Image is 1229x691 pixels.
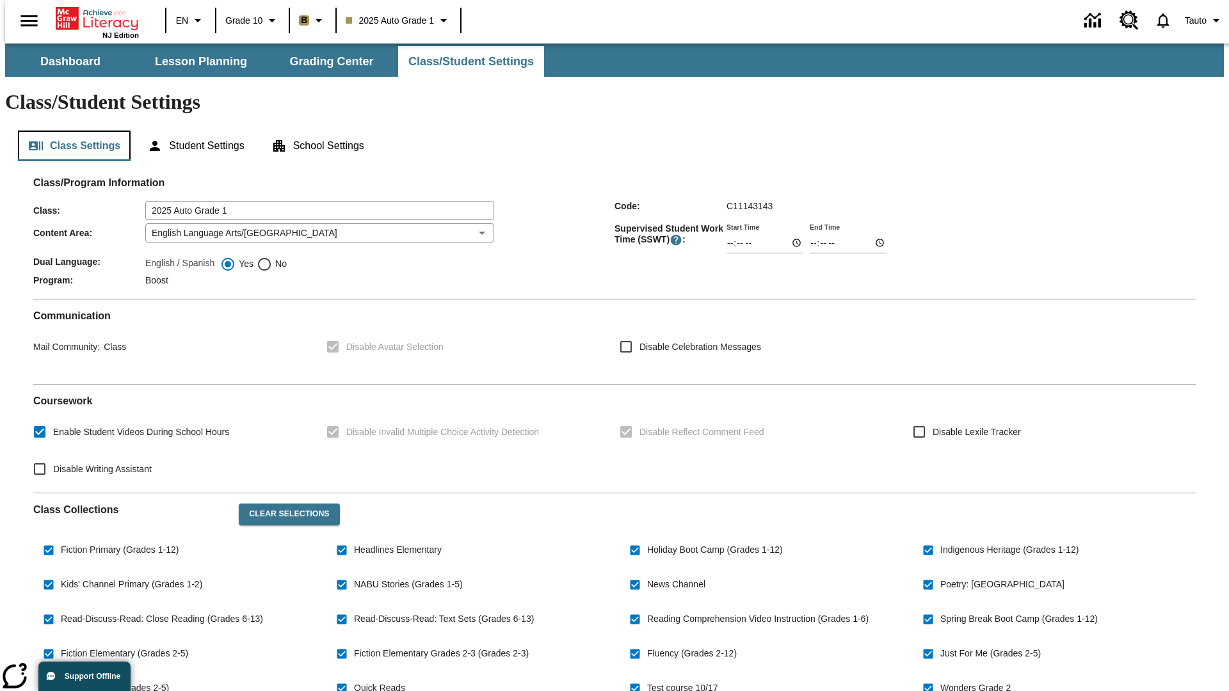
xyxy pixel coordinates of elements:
[933,425,1021,439] span: Disable Lexile Tracker
[647,543,783,557] span: Holiday Boot Camp (Grades 1-12)
[38,662,131,691] button: Support Offline
[810,222,840,232] label: End Time
[33,310,1196,322] h2: Communication
[346,14,434,28] span: 2025 Auto Grade 1
[614,201,727,211] span: Code :
[33,205,145,216] span: Class :
[61,612,263,626] span: Read-Discuss-Read: Close Reading (Grades 6-13)
[289,54,373,69] span: Grading Center
[1146,4,1180,37] a: Notifications
[33,177,1196,189] h2: Class/Program Information
[346,425,539,439] span: Disable Invalid Multiple Choice Activity Detection
[53,425,229,439] span: Enable Student Videos During School Hours
[236,257,253,271] span: Yes
[6,46,134,77] button: Dashboard
[145,257,214,272] label: English / Spanish
[56,4,139,39] div: Home
[354,543,442,557] span: Headlines Elementary
[727,222,759,232] label: Start Time
[33,342,100,352] span: Mail Community :
[100,342,126,352] span: Class
[102,31,139,39] span: NJ Edition
[33,310,1196,374] div: Communication
[176,14,188,28] span: EN
[727,201,773,211] span: C11143143
[170,9,211,32] button: Language: EN, Select a language
[639,340,761,354] span: Disable Celebration Messages
[1180,9,1229,32] button: Profile/Settings
[137,46,265,77] button: Lesson Planning
[354,612,534,626] span: Read-Discuss-Read: Text Sets (Grades 6-13)
[155,54,247,69] span: Lesson Planning
[639,425,764,439] span: Disable Reflect Comment Feed
[145,275,168,285] span: Boost
[18,131,1211,161] div: Class/Student Settings
[33,275,145,285] span: Program :
[346,340,444,354] span: Disable Avatar Selection
[647,578,705,591] span: News Channel
[647,612,869,626] span: Reading Comprehension Video Instruction (Grades 1-6)
[65,672,120,681] span: Support Offline
[614,223,727,246] span: Supervised Student Work Time (SSWT) :
[1185,14,1207,28] span: Tauto
[940,612,1098,626] span: Spring Break Boot Camp (Grades 1-12)
[341,9,456,32] button: Class: 2025 Auto Grade 1, Select your class
[53,463,152,476] span: Disable Writing Assistant
[268,46,396,77] button: Grading Center
[137,131,254,161] button: Student Settings
[261,131,374,161] button: School Settings
[408,54,534,69] span: Class/Student Settings
[647,647,737,660] span: Fluency (Grades 2-12)
[301,12,307,28] span: B
[354,647,529,660] span: Fiction Elementary Grades 2-3 (Grades 2-3)
[10,2,48,40] button: Open side menu
[145,201,494,220] input: Class
[33,504,229,516] h2: Class Collections
[225,14,262,28] span: Grade 10
[294,9,332,32] button: Boost Class color is light brown. Change class color
[56,6,139,31] a: Home
[670,234,682,246] button: Supervised Student Work Time is the timeframe when students can take LevelSet and when lessons ar...
[33,257,145,267] span: Dual Language :
[1077,3,1112,38] a: Data Center
[18,131,131,161] button: Class Settings
[33,395,1196,407] h2: Course work
[354,578,463,591] span: NABU Stories (Grades 1-5)
[33,395,1196,482] div: Coursework
[1112,3,1146,38] a: Resource Center, Will open in new tab
[272,257,287,271] span: No
[145,223,494,242] div: English Language Arts/[GEOGRAPHIC_DATA]
[940,543,1079,557] span: Indigenous Heritage (Grades 1-12)
[61,578,202,591] span: Kids' Channel Primary (Grades 1-2)
[5,46,545,77] div: SubNavbar
[40,54,100,69] span: Dashboard
[61,543,179,557] span: Fiction Primary (Grades 1-12)
[33,228,145,238] span: Content Area :
[33,189,1196,289] div: Class/Program Information
[239,504,339,525] button: Clear Selections
[940,578,1064,591] span: Poetry: [GEOGRAPHIC_DATA]
[940,647,1041,660] span: Just For Me (Grades 2-5)
[5,44,1224,77] div: SubNavbar
[61,647,188,660] span: Fiction Elementary (Grades 2-5)
[5,90,1224,114] h1: Class/Student Settings
[220,9,285,32] button: Grade: Grade 10, Select a grade
[398,46,544,77] button: Class/Student Settings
